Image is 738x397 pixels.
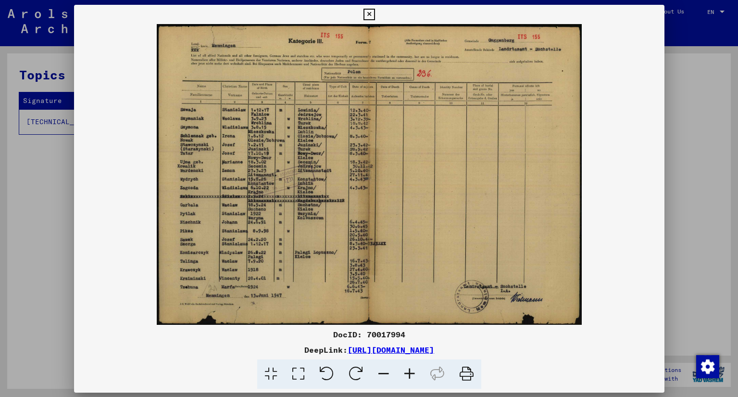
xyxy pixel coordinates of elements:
img: 001.jpg [74,24,664,325]
div: DeepLink: [74,344,664,356]
img: Change consent [696,355,719,378]
a: [URL][DOMAIN_NAME] [348,345,434,355]
div: DocID: 70017994 [74,329,664,340]
div: Change consent [696,355,719,378]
